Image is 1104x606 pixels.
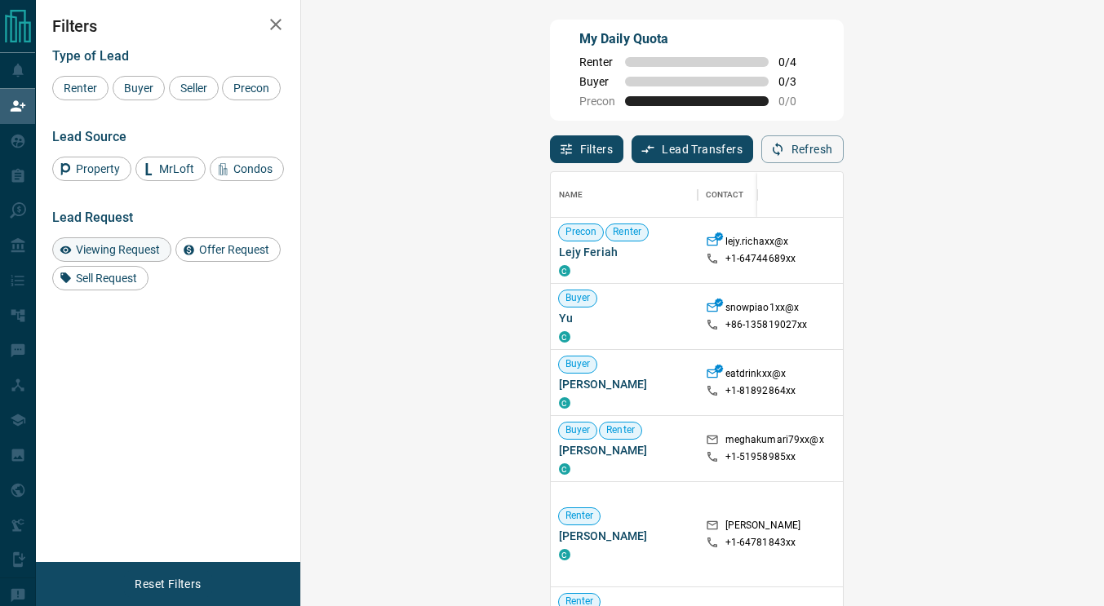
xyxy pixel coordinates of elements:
[559,357,597,371] span: Buyer
[559,291,597,305] span: Buyer
[228,82,275,95] span: Precon
[606,225,648,239] span: Renter
[725,301,800,318] p: snowpiao1xx@x
[761,135,844,163] button: Refresh
[579,29,814,49] p: My Daily Quota
[559,442,689,458] span: [PERSON_NAME]
[725,519,801,536] p: [PERSON_NAME]
[559,172,583,218] div: Name
[600,423,641,437] span: Renter
[559,265,570,276] div: condos.ca
[778,75,814,88] span: 0 / 3
[725,235,789,252] p: lejy.richaxx@x
[725,384,796,398] p: +1- 81892864xx
[52,237,171,262] div: Viewing Request
[52,157,131,181] div: Property
[725,450,796,464] p: +1- 51958985xx
[559,463,570,475] div: condos.ca
[175,82,213,95] span: Seller
[175,237,281,262] div: Offer Request
[725,536,796,550] p: +1- 64781843xx
[579,55,615,69] span: Renter
[113,76,165,100] div: Buyer
[778,95,814,108] span: 0 / 0
[559,549,570,560] div: condos.ca
[52,48,129,64] span: Type of Lead
[70,162,126,175] span: Property
[70,243,166,256] span: Viewing Request
[559,225,604,239] span: Precon
[118,82,159,95] span: Buyer
[579,75,615,88] span: Buyer
[725,433,824,450] p: meghakumari79xx@x
[559,376,689,392] span: [PERSON_NAME]
[559,310,689,326] span: Yu
[559,397,570,409] div: condos.ca
[52,129,126,144] span: Lead Source
[52,16,284,36] h2: Filters
[222,76,281,100] div: Precon
[550,135,624,163] button: Filters
[559,528,689,544] span: [PERSON_NAME]
[632,135,753,163] button: Lead Transfers
[725,367,787,384] p: eatdrinkxx@x
[193,243,275,256] span: Offer Request
[135,157,206,181] div: MrLoft
[559,244,689,260] span: Lejy Feriah
[169,76,219,100] div: Seller
[52,210,133,225] span: Lead Request
[228,162,278,175] span: Condos
[559,331,570,343] div: condos.ca
[706,172,744,218] div: Contact
[210,157,284,181] div: Condos
[124,570,211,598] button: Reset Filters
[52,76,109,100] div: Renter
[551,172,698,218] div: Name
[579,95,615,108] span: Precon
[70,272,143,285] span: Sell Request
[725,252,796,266] p: +1- 64744689xx
[725,318,808,332] p: +86- 135819027xx
[778,55,814,69] span: 0 / 4
[58,82,103,95] span: Renter
[559,423,597,437] span: Buyer
[52,266,149,290] div: Sell Request
[559,509,601,523] span: Renter
[153,162,200,175] span: MrLoft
